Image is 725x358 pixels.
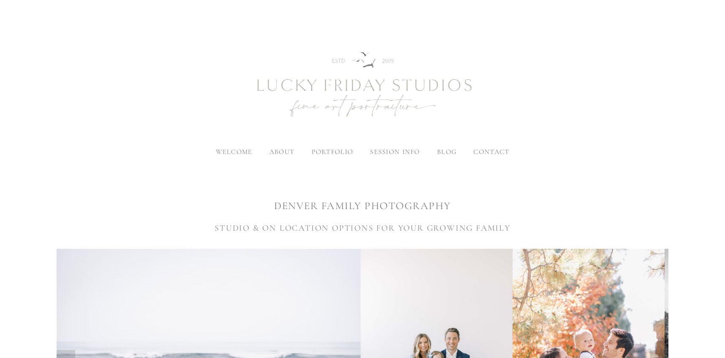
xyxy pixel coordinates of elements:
a: blog [437,148,456,156]
h3: STUDIO & ON LOCATION OPTIONS FOR YOUR GROWING FAMILY [57,222,668,234]
a: contact [473,148,509,156]
h1: DENVER FAMILY PHOTOGRAPHY [57,199,668,213]
label: session info [370,148,420,156]
a: welcome [216,148,253,156]
label: about [269,148,294,156]
label: portfolio [312,148,353,156]
img: Newborn Photography Denver | Lucky Friday Studios [211,22,515,148]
